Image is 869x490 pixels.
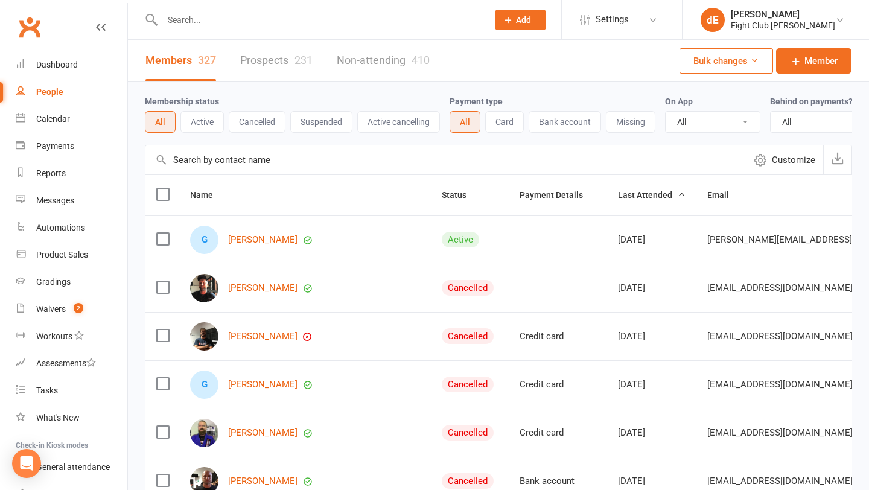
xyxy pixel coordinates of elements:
[36,60,78,69] div: Dashboard
[16,78,127,106] a: People
[450,111,480,133] button: All
[337,40,430,81] a: Non-attending410
[707,190,742,200] span: Email
[145,145,746,174] input: Search by contact name
[618,235,686,245] div: [DATE]
[36,277,71,287] div: Gradings
[776,48,851,74] a: Member
[746,145,823,174] button: Customize
[618,190,686,200] span: Last Attended
[707,276,853,299] span: [EMAIL_ADDRESS][DOMAIN_NAME]
[190,419,218,447] img: Sam
[770,97,853,106] label: Behind on payments?
[606,111,655,133] button: Missing
[442,232,479,247] div: Active
[36,386,58,395] div: Tasks
[485,111,524,133] button: Card
[442,377,494,392] div: Cancelled
[442,473,494,489] div: Cancelled
[618,380,686,390] div: [DATE]
[290,111,352,133] button: Suspended
[294,54,313,66] div: 231
[74,303,83,313] span: 2
[16,296,127,323] a: Waivers 2
[16,323,127,350] a: Workouts
[36,87,63,97] div: People
[618,428,686,438] div: [DATE]
[228,235,298,245] a: [PERSON_NAME]
[16,133,127,160] a: Payments
[701,8,725,32] div: dE
[442,190,480,200] span: Status
[36,168,66,178] div: Reports
[16,404,127,431] a: What's New
[36,358,96,368] div: Assessments
[36,304,66,314] div: Waivers
[516,15,531,25] span: Add
[240,40,313,81] a: Prospects231
[618,188,686,202] button: Last Attended
[36,223,85,232] div: Automations
[190,188,226,202] button: Name
[190,274,218,302] img: Dirk
[442,328,494,344] div: Cancelled
[772,153,815,167] span: Customize
[190,226,218,254] div: Gavin
[36,196,74,205] div: Messages
[618,283,686,293] div: [DATE]
[707,421,853,444] span: [EMAIL_ADDRESS][DOMAIN_NAME]
[16,377,127,404] a: Tasks
[14,12,45,42] a: Clubworx
[159,11,479,28] input: Search...
[36,114,70,124] div: Calendar
[190,190,226,200] span: Name
[228,380,298,390] a: [PERSON_NAME]
[529,111,601,133] button: Bank account
[596,6,629,33] span: Settings
[180,111,224,133] button: Active
[12,449,41,478] div: Open Intercom Messenger
[618,476,686,486] div: [DATE]
[16,187,127,214] a: Messages
[707,188,742,202] button: Email
[707,373,853,396] span: [EMAIL_ADDRESS][DOMAIN_NAME]
[804,54,838,68] span: Member
[36,413,80,422] div: What's New
[357,111,440,133] button: Active cancelling
[707,325,853,348] span: [EMAIL_ADDRESS][DOMAIN_NAME]
[442,188,480,202] button: Status
[520,190,596,200] span: Payment Details
[36,141,74,151] div: Payments
[618,331,686,342] div: [DATE]
[36,331,72,341] div: Workouts
[731,9,835,20] div: [PERSON_NAME]
[229,111,285,133] button: Cancelled
[520,331,596,342] div: Credit card
[228,283,298,293] a: [PERSON_NAME]
[495,10,546,30] button: Add
[16,241,127,269] a: Product Sales
[680,48,773,74] button: Bulk changes
[16,350,127,377] a: Assessments
[190,371,218,399] div: Garth
[228,428,298,438] a: [PERSON_NAME]
[190,322,218,351] img: Daniel
[412,54,430,66] div: 410
[145,40,216,81] a: Members327
[198,54,216,66] div: 327
[665,97,693,106] label: On App
[442,280,494,296] div: Cancelled
[36,462,110,472] div: General attendance
[16,269,127,296] a: Gradings
[36,250,88,259] div: Product Sales
[16,160,127,187] a: Reports
[442,425,494,441] div: Cancelled
[450,97,503,106] label: Payment type
[228,331,298,342] a: [PERSON_NAME]
[520,188,596,202] button: Payment Details
[228,476,298,486] a: [PERSON_NAME]
[16,454,127,481] a: General attendance kiosk mode
[731,20,835,31] div: Fight Club [PERSON_NAME]
[16,214,127,241] a: Automations
[16,106,127,133] a: Calendar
